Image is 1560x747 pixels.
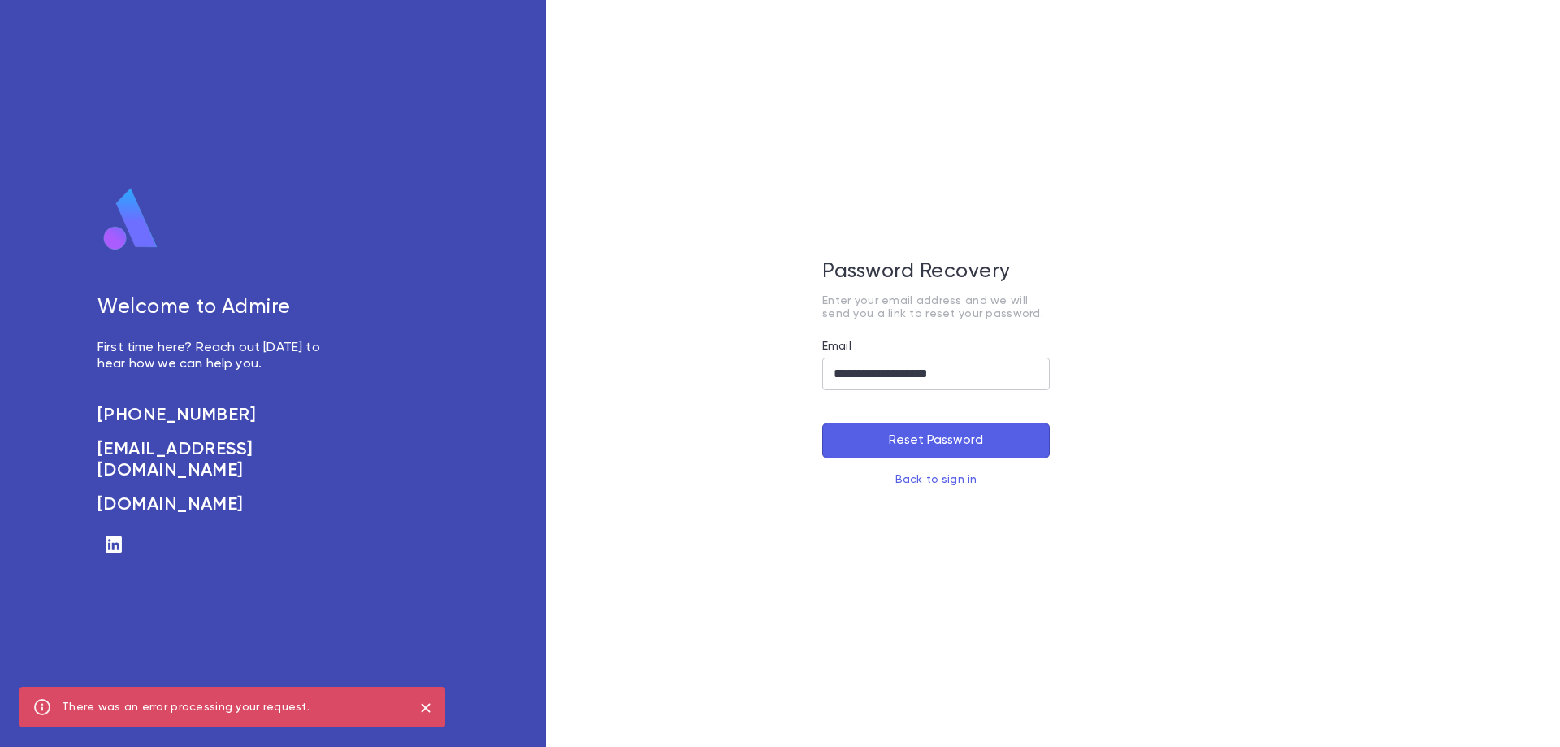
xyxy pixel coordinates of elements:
[895,474,977,485] a: Back to sign in
[822,423,1050,458] button: Reset Password
[97,187,164,252] img: logo
[97,405,338,426] a: [PHONE_NUMBER]
[822,260,1050,284] h5: Password Recovery
[97,296,338,320] h5: Welcome to Admire
[413,695,439,721] button: close
[822,294,1050,320] p: Enter your email address and we will send you a link to reset your password.
[62,692,310,723] div: There was an error processing your request.
[97,340,338,372] p: First time here? Reach out [DATE] to hear how we can help you.
[97,439,338,481] a: [EMAIL_ADDRESS][DOMAIN_NAME]
[97,494,338,515] a: [DOMAIN_NAME]
[822,340,851,353] label: Email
